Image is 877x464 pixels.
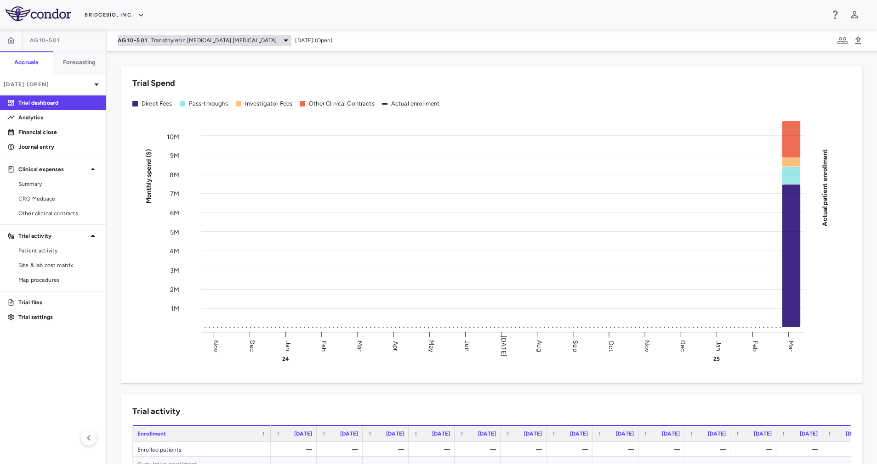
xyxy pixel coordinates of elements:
p: Clinical expenses [18,165,87,173]
div: Investigator Fees [245,100,293,108]
div: — [509,442,542,457]
p: Trial settings [18,313,98,321]
span: [DATE] [386,430,404,437]
div: Enrolled patients [133,442,271,456]
span: [DATE] (Open) [295,36,332,45]
tspan: 9M [170,152,179,160]
span: Transthyretin [MEDICAL_DATA] [MEDICAL_DATA] [151,36,277,45]
h6: Trial Spend [132,77,175,89]
div: — [693,442,726,457]
tspan: Actual patient enrollment [821,149,829,226]
span: [DATE] [340,430,358,437]
p: Analytics [18,113,98,122]
span: [DATE] [294,430,312,437]
div: — [831,442,864,457]
p: Journal entry [18,143,98,151]
div: Direct Fees [142,100,172,108]
div: — [601,442,634,457]
tspan: 1M [171,305,179,313]
tspan: 10M [167,133,179,140]
h6: Accruals [14,58,38,67]
span: [DATE] [846,430,864,437]
div: — [739,442,772,457]
text: 25 [713,356,720,362]
span: [DATE] [662,430,680,437]
h6: Forecasting [63,58,96,67]
p: Trial files [18,298,98,307]
div: — [279,442,312,457]
text: Aug [535,340,543,352]
span: [DATE] [800,430,818,437]
p: Financial close [18,128,98,136]
div: — [325,442,358,457]
text: Feb [320,340,328,351]
text: 24 [282,356,289,362]
div: Other Clinical Contracts [309,100,375,108]
span: Map procedures [18,276,98,284]
text: Mar [356,340,364,351]
tspan: 5M [170,228,179,236]
tspan: 2M [170,285,179,293]
span: Summary [18,180,98,188]
span: AG10-501 [30,37,60,44]
text: Jan [284,341,292,351]
div: — [647,442,680,457]
div: Actual enrollment [391,100,440,108]
span: [DATE] [432,430,450,437]
tspan: Monthly spend ($) [145,149,153,203]
span: CRO Medpace [18,195,98,203]
h6: Trial activity [132,405,180,418]
span: Site & lab cost matrix [18,261,98,269]
text: Mar [787,340,795,351]
div: — [463,442,496,457]
button: BridgeBio, Inc. [85,8,144,22]
p: Trial activity [18,232,87,240]
span: [DATE] [524,430,542,437]
tspan: 6M [170,209,179,217]
span: [DATE] [570,430,588,437]
p: Trial dashboard [18,99,98,107]
text: Nov [212,340,220,352]
span: AG10-501 [118,37,148,44]
span: [DATE] [616,430,634,437]
text: Dec [679,340,687,352]
span: [DATE] [754,430,772,437]
span: Other clinical contracts [18,209,98,218]
div: — [371,442,404,457]
text: Jun [463,341,471,351]
text: Apr [392,341,399,351]
img: logo-full-SnFGN8VE.png [6,6,71,21]
text: Sep [571,340,579,352]
p: [DATE] (Open) [4,80,91,89]
div: — [785,442,818,457]
span: [DATE] [708,430,726,437]
tspan: 8M [170,171,179,179]
text: Feb [751,340,759,351]
text: Oct [607,340,615,351]
span: Patient activity [18,246,98,255]
div: Pass-throughs [189,100,228,108]
text: Jan [715,341,723,351]
text: Nov [643,340,651,352]
tspan: 3M [170,267,179,274]
span: [DATE] [478,430,496,437]
text: May [427,340,435,352]
tspan: 4M [170,247,179,255]
tspan: 7M [170,190,179,198]
text: Dec [248,340,256,352]
div: — [555,442,588,457]
span: Enrollment [137,430,166,437]
text: [DATE] [500,335,507,357]
div: — [417,442,450,457]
